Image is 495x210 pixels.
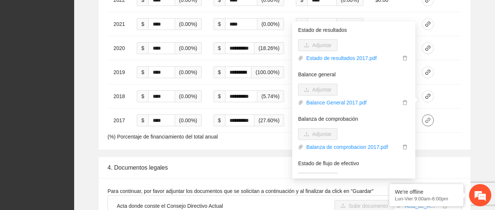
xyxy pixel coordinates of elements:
[422,114,434,126] button: link
[298,100,303,105] span: paper-clip
[108,12,131,36] td: 2021
[298,56,303,61] span: paper-clip
[214,42,225,54] span: $
[14,65,131,140] span: Estamos sin conexión. Déjenos un mensaje.
[108,188,373,194] span: Para continuar, por favor adjuntar los documentos que se solicitan a continuación y al finalizar ...
[422,66,434,78] button: link
[400,54,409,62] button: delete
[175,42,202,54] span: (0.00%)
[400,99,409,107] button: delete
[298,42,337,48] span: uploadAdjuntar
[303,54,400,62] a: Estado de resultados 2017.pdf
[137,114,148,126] span: $
[303,143,400,151] a: Balanza de comprobacion 2017.pdf
[4,135,141,161] textarea: Escriba su mensaje aquí y haga clic en “Enviar”
[298,131,337,137] span: uploadAdjuntar
[108,84,131,109] td: 2018
[254,114,284,126] span: (27.60%)
[296,18,307,30] span: $
[369,12,416,36] td: $0.00
[108,109,131,133] td: 2017
[137,66,148,78] span: $
[257,90,284,102] span: (5.74%)
[110,161,135,171] em: Enviar
[422,117,433,123] span: link
[214,66,225,78] span: $
[395,196,458,201] p: Lun-Vier 9:00am-6:00pm
[175,18,202,30] span: (0.00%)
[334,203,394,209] span: uploadSubir documento
[422,42,434,54] button: link
[298,115,409,123] p: Balanza de comprobación
[108,60,131,84] td: 2019
[214,18,225,30] span: $
[401,144,409,150] span: delete
[337,18,363,30] span: (0.00%)
[303,99,400,107] a: Balance General 2017.pdf
[422,21,433,27] span: link
[298,87,337,93] span: uploadAdjuntar
[214,90,225,102] span: $
[298,39,337,51] button: uploadAdjuntar
[298,26,409,34] p: Estado de resultados
[298,144,303,150] span: paper-clip
[422,18,434,30] button: link
[108,36,131,60] td: 2020
[108,157,462,178] div: 4. Documentos legales
[39,38,125,47] div: Dejar un mensaje
[251,66,284,78] span: (100.00%)
[422,93,433,99] span: link
[298,128,337,140] button: uploadAdjuntar
[298,159,409,167] p: Estado de flujo de efectivo
[401,100,409,105] span: delete
[137,18,148,30] span: $
[298,70,409,79] p: Balance general
[422,45,433,51] span: link
[298,173,337,184] button: upload
[122,4,139,21] div: Minimizar ventana de chat en vivo
[395,189,458,195] div: We're offline
[422,69,433,75] span: link
[137,90,148,102] span: $
[175,66,202,78] span: (0.00%)
[400,143,409,151] button: delete
[257,18,284,30] span: (0.00%)
[175,90,202,102] span: (0.00%)
[401,56,409,61] span: delete
[137,42,148,54] span: $
[422,90,434,102] button: link
[214,114,225,126] span: $
[254,42,284,54] span: (18.26%)
[298,84,337,96] button: uploadAdjuntar
[175,114,202,126] span: (0.00%)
